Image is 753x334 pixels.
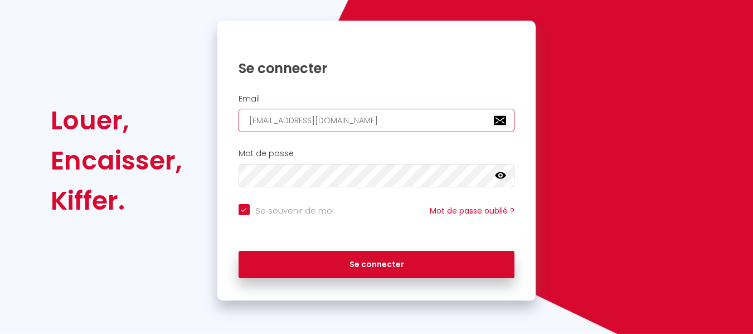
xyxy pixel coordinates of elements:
[51,100,182,141] div: Louer,
[239,251,515,279] button: Se connecter
[239,149,515,158] h2: Mot de passe
[239,94,515,104] h2: Email
[51,141,182,181] div: Encaisser,
[430,205,514,216] a: Mot de passe oublié ?
[51,181,182,221] div: Kiffer.
[239,60,515,77] h1: Se connecter
[239,109,515,132] input: Ton Email
[9,4,42,38] button: Ouvrir le widget de chat LiveChat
